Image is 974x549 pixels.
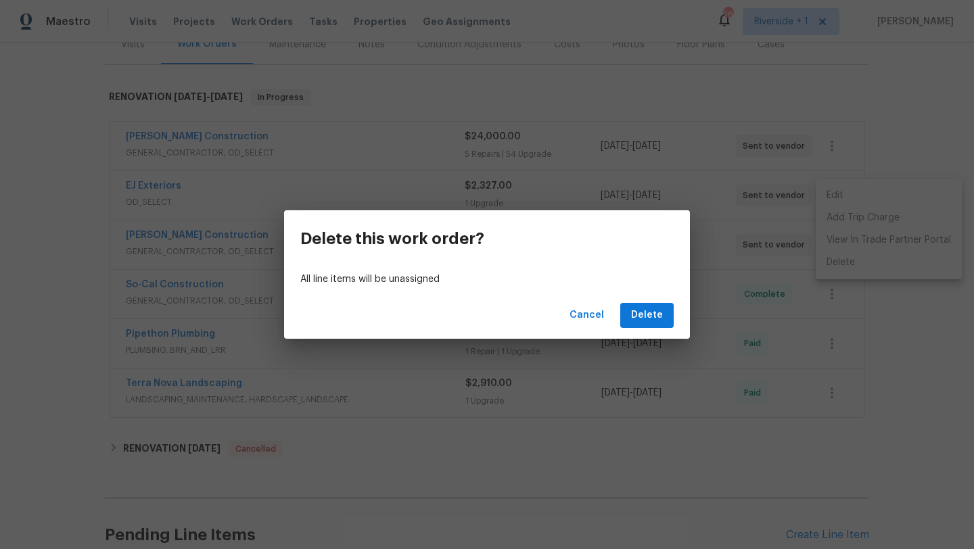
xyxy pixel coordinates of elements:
span: Delete [631,307,663,324]
button: Cancel [564,303,609,328]
span: Cancel [570,307,604,324]
p: All line items will be unassigned [300,272,674,287]
h3: Delete this work order? [300,229,484,248]
button: Delete [620,303,674,328]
